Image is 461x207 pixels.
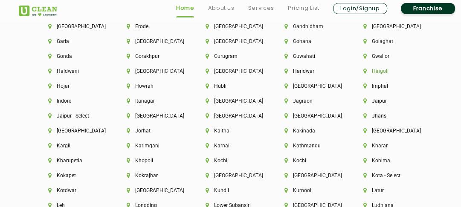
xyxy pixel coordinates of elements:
[363,128,413,134] li: [GEOGRAPHIC_DATA]
[48,38,98,44] li: Garia
[127,113,177,119] li: [GEOGRAPHIC_DATA]
[363,68,413,74] li: Hingoli
[48,83,98,89] li: Hojai
[363,187,413,193] li: Latur
[248,3,274,13] a: Services
[284,158,334,164] li: Kochi
[284,172,334,178] li: [GEOGRAPHIC_DATA]
[284,113,334,119] li: [GEOGRAPHIC_DATA]
[127,98,177,104] li: Itanagar
[48,113,98,119] li: Jaipur - Select
[284,53,334,59] li: Guwahati
[48,68,98,74] li: Haldwani
[363,98,413,104] li: Jaipur
[206,172,255,178] li: [GEOGRAPHIC_DATA]
[363,38,413,44] li: Golaghat
[206,23,255,29] li: [GEOGRAPHIC_DATA]
[127,23,177,29] li: Erode
[127,172,177,178] li: Kokrajhar
[206,68,255,74] li: [GEOGRAPHIC_DATA]
[206,128,255,134] li: Kaithal
[19,6,57,16] img: UClean Laundry and Dry Cleaning
[284,143,334,149] li: Kathmandu
[284,23,334,29] li: Gandhidham
[206,113,255,119] li: [GEOGRAPHIC_DATA]
[401,3,455,14] a: Franchise
[333,3,387,14] a: Login/Signup
[48,158,98,164] li: Kharupetia
[48,53,98,59] li: Gonda
[363,113,413,119] li: Jhansi
[284,68,334,74] li: Haridwar
[127,53,177,59] li: Gorakhpur
[206,53,255,59] li: Gurugram
[127,128,177,134] li: Jorhat
[363,143,413,149] li: Kharar
[363,23,413,29] li: [GEOGRAPHIC_DATA]
[48,23,98,29] li: [GEOGRAPHIC_DATA]
[284,187,334,193] li: Kurnool
[363,158,413,164] li: Kohima
[284,98,334,104] li: Jagraon
[206,98,255,104] li: [GEOGRAPHIC_DATA]
[127,68,177,74] li: [GEOGRAPHIC_DATA]
[127,187,177,193] li: [GEOGRAPHIC_DATA]
[127,143,177,149] li: Karimganj
[284,38,334,44] li: Gohana
[48,187,98,193] li: Kotdwar
[127,38,177,44] li: [GEOGRAPHIC_DATA]
[363,172,413,178] li: Kota - Select
[48,143,98,149] li: Kargil
[284,128,334,134] li: Kakinada
[48,98,98,104] li: Indore
[284,83,334,89] li: [GEOGRAPHIC_DATA]
[363,53,413,59] li: Gwalior
[206,38,255,44] li: [GEOGRAPHIC_DATA]
[176,3,194,13] a: Home
[363,83,413,89] li: Imphal
[127,83,177,89] li: Howrah
[288,3,319,13] a: Pricing List
[206,158,255,164] li: Kochi
[206,187,255,193] li: Kundli
[127,158,177,164] li: Khopoli
[208,3,234,13] a: About us
[48,172,98,178] li: Kokapet
[206,83,255,89] li: Hubli
[48,128,98,134] li: [GEOGRAPHIC_DATA]
[206,143,255,149] li: Karnal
